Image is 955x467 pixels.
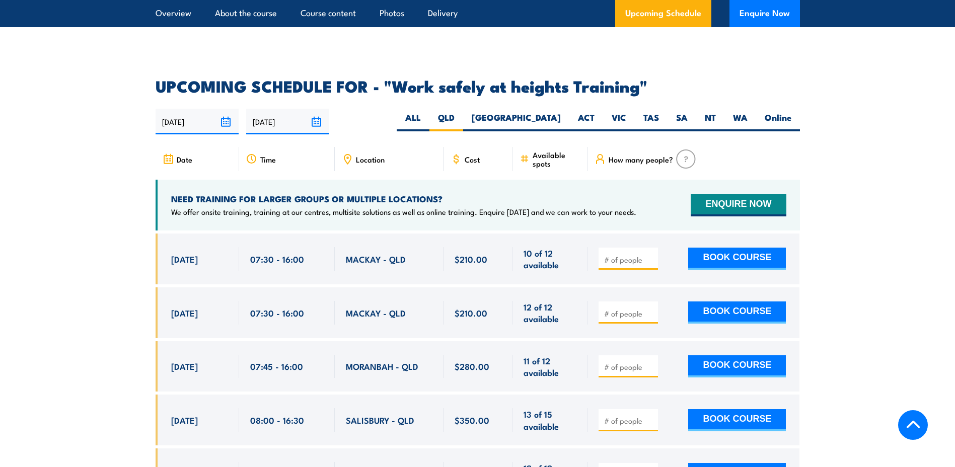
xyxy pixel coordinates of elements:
[524,247,576,271] span: 10 of 12 available
[604,308,654,319] input: # of people
[250,253,304,265] span: 07:30 - 16:00
[250,360,303,372] span: 07:45 - 16:00
[696,112,724,131] label: NT
[756,112,800,131] label: Online
[724,112,756,131] label: WA
[604,416,654,426] input: # of people
[688,248,786,270] button: BOOK COURSE
[524,355,576,378] span: 11 of 12 available
[397,112,429,131] label: ALL
[246,109,329,134] input: To date
[177,155,192,164] span: Date
[346,414,414,426] span: SALISBURY - QLD
[171,253,198,265] span: [DATE]
[346,253,406,265] span: MACKAY - QLD
[524,301,576,325] span: 12 of 12 available
[691,194,786,216] button: ENQUIRE NOW
[156,79,800,93] h2: UPCOMING SCHEDULE FOR - "Work safely at heights Training"
[465,155,480,164] span: Cost
[260,155,276,164] span: Time
[463,112,569,131] label: [GEOGRAPHIC_DATA]
[455,414,489,426] span: $350.00
[250,414,304,426] span: 08:00 - 16:30
[356,155,385,164] span: Location
[533,150,580,168] span: Available spots
[688,409,786,431] button: BOOK COURSE
[429,112,463,131] label: QLD
[604,255,654,265] input: # of people
[603,112,635,131] label: VIC
[569,112,603,131] label: ACT
[455,360,489,372] span: $280.00
[668,112,696,131] label: SA
[604,362,654,372] input: # of people
[524,408,576,432] span: 13 of 15 available
[455,253,487,265] span: $210.00
[688,301,786,324] button: BOOK COURSE
[346,360,418,372] span: MORANBAH - QLD
[171,360,198,372] span: [DATE]
[250,307,304,319] span: 07:30 - 16:00
[635,112,668,131] label: TAS
[455,307,487,319] span: $210.00
[171,207,636,217] p: We offer onsite training, training at our centres, multisite solutions as well as online training...
[609,155,673,164] span: How many people?
[156,109,239,134] input: From date
[171,193,636,204] h4: NEED TRAINING FOR LARGER GROUPS OR MULTIPLE LOCATIONS?
[346,307,406,319] span: MACKAY - QLD
[171,307,198,319] span: [DATE]
[171,414,198,426] span: [DATE]
[688,355,786,377] button: BOOK COURSE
